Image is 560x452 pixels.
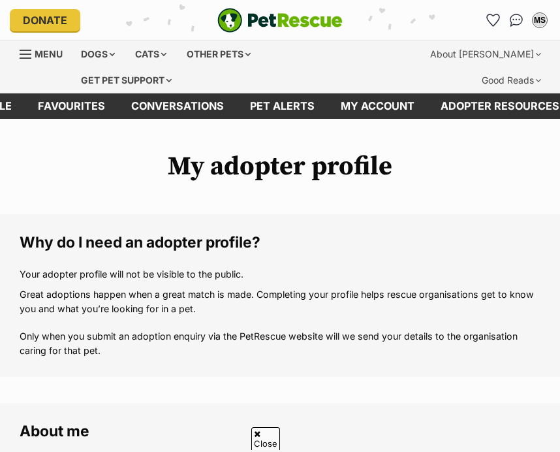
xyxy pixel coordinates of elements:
[126,41,176,67] div: Cats
[421,41,550,67] div: About [PERSON_NAME]
[118,93,237,119] a: conversations
[237,93,328,119] a: Pet alerts
[20,267,540,281] p: Your adopter profile will not be visible to the public.
[533,14,546,27] div: MS
[328,93,428,119] a: My account
[473,67,550,93] div: Good Reads
[20,234,540,251] legend: Why do I need an adopter profile?
[20,423,540,440] legend: About me
[10,9,80,31] a: Donate
[20,287,540,357] p: Great adoptions happen when a great match is made. Completing your profile helps rescue organisat...
[217,8,343,33] a: PetRescue
[510,14,523,27] img: chat-41dd97257d64d25036548639549fe6c8038ab92f7586957e7f3b1b290dea8141.svg
[35,48,63,59] span: Menu
[506,10,527,31] a: Conversations
[72,41,124,67] div: Dogs
[529,10,550,31] button: My account
[25,93,118,119] a: Favourites
[217,8,343,33] img: logo-e224e6f780fb5917bec1dbf3a21bbac754714ae5b6737aabdf751b685950b380.svg
[72,67,181,93] div: Get pet support
[20,41,72,65] a: Menu
[251,427,280,450] span: Close
[178,41,260,67] div: Other pets
[482,10,550,31] ul: Account quick links
[482,10,503,31] a: Favourites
